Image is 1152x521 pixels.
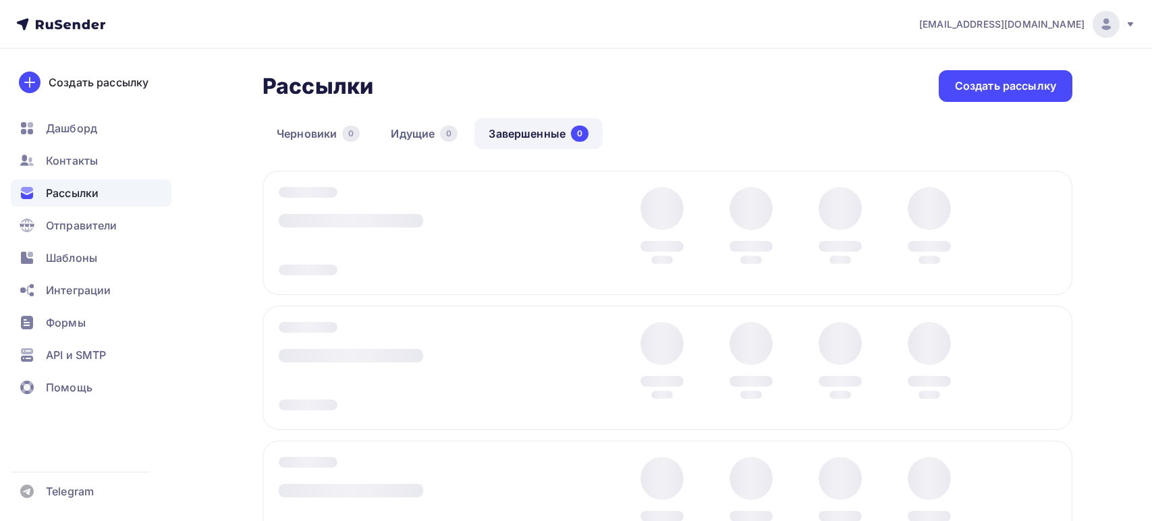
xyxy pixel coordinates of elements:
[571,126,588,142] div: 0
[11,212,171,239] a: Отправители
[955,78,1056,94] div: Создать рассылку
[46,250,97,266] span: Шаблоны
[11,309,171,336] a: Формы
[440,126,458,142] div: 0
[46,379,92,395] span: Помощь
[919,18,1085,31] span: [EMAIL_ADDRESS][DOMAIN_NAME]
[46,282,111,298] span: Интеграции
[11,244,171,271] a: Шаблоны
[263,118,374,149] a: Черновики0
[342,126,360,142] div: 0
[474,118,603,149] a: Завершенные0
[377,118,472,149] a: Идущие0
[46,120,97,136] span: Дашборд
[46,185,99,201] span: Рассылки
[11,147,171,174] a: Контакты
[11,115,171,142] a: Дашборд
[46,217,117,234] span: Отправители
[46,314,86,331] span: Формы
[49,74,148,90] div: Создать рассылку
[46,483,94,499] span: Telegram
[46,153,98,169] span: Контакты
[263,73,373,100] h2: Рассылки
[11,180,171,207] a: Рассылки
[919,11,1136,38] a: [EMAIL_ADDRESS][DOMAIN_NAME]
[46,347,106,363] span: API и SMTP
